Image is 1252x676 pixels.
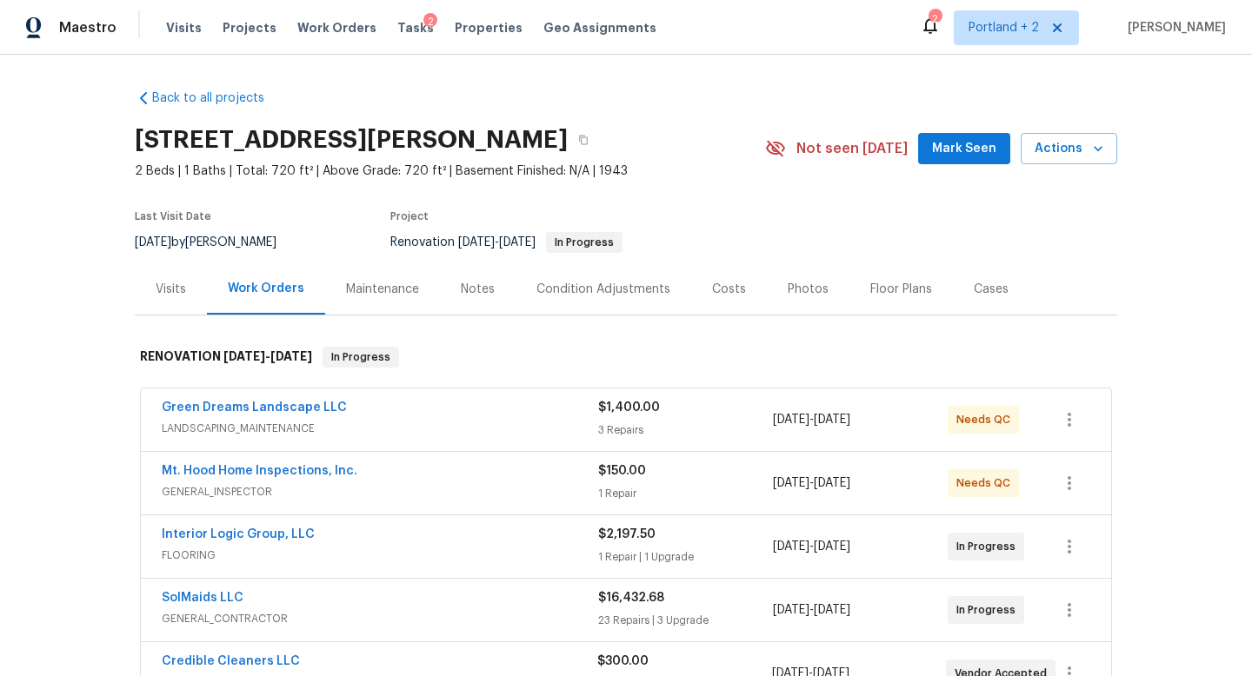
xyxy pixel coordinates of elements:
[796,140,908,157] span: Not seen [DATE]
[773,601,850,619] span: -
[918,133,1010,165] button: Mark Seen
[458,236,495,249] span: [DATE]
[135,236,171,249] span: [DATE]
[162,610,598,627] span: GENERAL_CONTRACTOR
[773,411,850,428] span: -
[956,411,1017,428] span: Needs QC
[390,236,623,249] span: Renovation
[773,414,809,426] span: [DATE]
[870,281,932,298] div: Floor Plans
[956,474,1017,492] span: Needs QC
[162,401,347,414] a: Green Dreams Landscape LLC
[814,604,850,616] span: [DATE]
[712,281,746,298] div: Costs
[162,655,300,667] a: Credible Cleaners LLC
[228,280,304,297] div: Work Orders
[162,483,598,500] span: GENERAL_INSPECTOR
[597,655,649,667] span: $300.00
[969,19,1039,36] span: Portland + 2
[270,350,312,362] span: [DATE]
[929,10,941,28] div: 2
[598,548,773,566] div: 1 Repair | 1 Upgrade
[598,592,664,604] span: $16,432.68
[1021,133,1117,165] button: Actions
[156,281,186,298] div: Visits
[346,281,419,298] div: Maintenance
[773,474,850,492] span: -
[223,350,265,362] span: [DATE]
[162,592,243,604] a: SolMaids LLC
[932,138,996,160] span: Mark Seen
[59,19,117,36] span: Maestro
[223,350,312,362] span: -
[135,211,211,222] span: Last Visit Date
[135,131,568,149] h2: [STREET_ADDRESS][PERSON_NAME]
[543,19,656,36] span: Geo Assignments
[773,604,809,616] span: [DATE]
[598,485,773,502] div: 1 Repair
[814,540,850,553] span: [DATE]
[135,232,297,253] div: by [PERSON_NAME]
[773,538,850,555] span: -
[956,601,1022,619] span: In Progress
[458,236,536,249] span: -
[423,13,437,30] div: 2
[140,347,312,368] h6: RENOVATION
[455,19,523,36] span: Properties
[499,236,536,249] span: [DATE]
[223,19,276,36] span: Projects
[162,465,357,477] a: Mt. Hood Home Inspections, Inc.
[598,401,660,414] span: $1,400.00
[166,19,202,36] span: Visits
[536,281,670,298] div: Condition Adjustments
[773,540,809,553] span: [DATE]
[598,528,656,540] span: $2,197.50
[598,612,773,629] div: 23 Repairs | 3 Upgrade
[598,465,646,477] span: $150.00
[162,528,315,540] a: Interior Logic Group, LLC
[548,237,621,248] span: In Progress
[297,19,376,36] span: Work Orders
[135,329,1117,385] div: RENOVATION [DATE]-[DATE]In Progress
[974,281,1009,298] div: Cases
[135,89,302,107] a: Back to all projects
[135,162,765,180] span: 2 Beds | 1 Baths | Total: 720 ft² | Above Grade: 720 ft² | Basement Finished: N/A | 1943
[390,211,429,222] span: Project
[162,547,598,564] span: FLOORING
[773,477,809,489] span: [DATE]
[324,348,397,366] span: In Progress
[814,414,850,426] span: [DATE]
[1121,19,1226,36] span: [PERSON_NAME]
[598,421,773,439] div: 3 Repairs
[1035,138,1103,160] span: Actions
[461,281,495,298] div: Notes
[568,124,599,156] button: Copy Address
[162,420,598,437] span: LANDSCAPING_MAINTENANCE
[814,477,850,489] span: [DATE]
[397,22,434,34] span: Tasks
[788,281,829,298] div: Photos
[956,538,1022,555] span: In Progress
